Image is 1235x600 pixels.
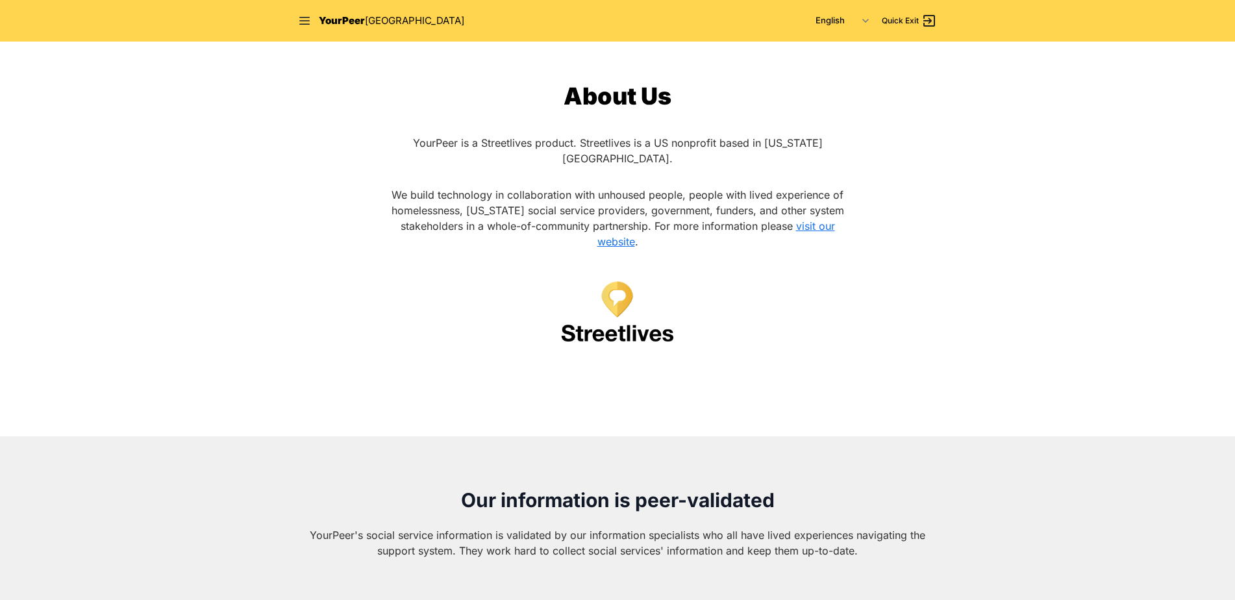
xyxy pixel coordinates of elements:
[655,219,793,232] span: For more information please
[882,16,919,26] span: Quick Exit
[635,235,638,248] span: .
[365,14,464,27] span: [GEOGRAPHIC_DATA]
[461,488,775,512] span: Our information is peer-validated
[413,136,823,165] span: YourPeer is a Streetlives product. Streetlives is a US nonprofit based in [US_STATE][GEOGRAPHIC_D...
[564,82,671,110] span: About Us
[392,188,844,232] span: We build technology in collaboration with unhoused people, people with lived experience of homele...
[319,14,464,29] a: YourPeer[GEOGRAPHIC_DATA]
[319,14,365,27] span: YourPeer
[882,13,937,29] a: Quick Exit
[310,529,925,557] span: YourPeer's social service information is validated by our information specialists who all have li...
